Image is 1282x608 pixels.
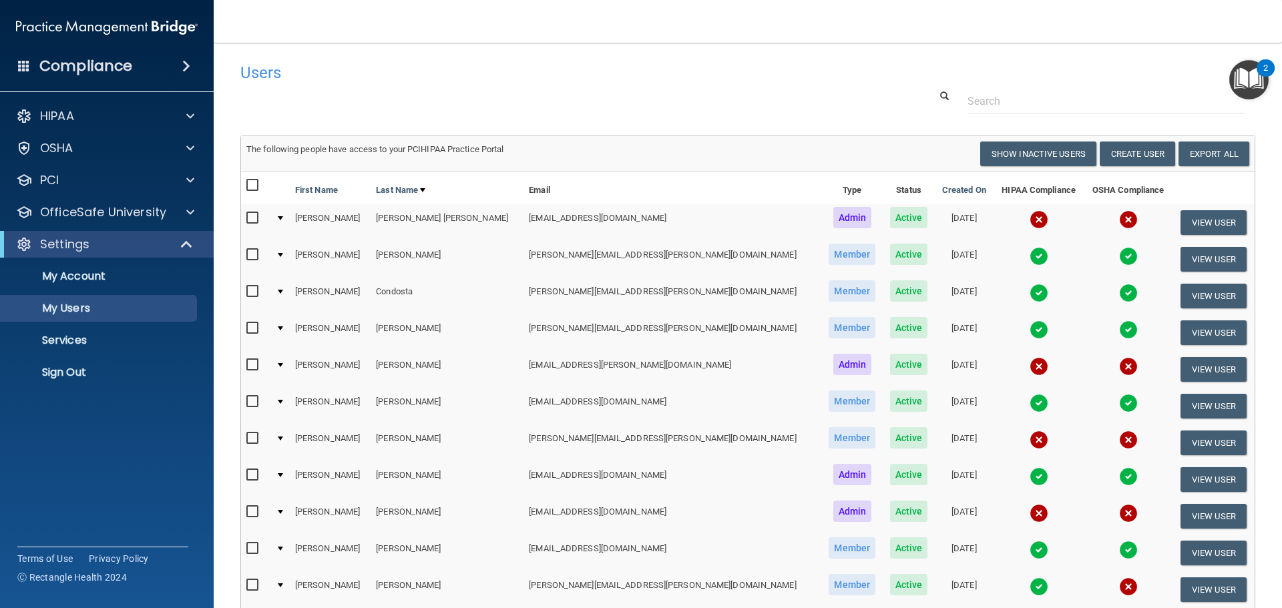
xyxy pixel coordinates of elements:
div: 2 [1263,68,1268,85]
a: PCI [16,172,194,188]
a: Export All [1179,141,1249,166]
button: View User [1181,504,1247,529]
a: Terms of Use [17,552,73,565]
td: [DATE] [935,535,994,571]
p: Settings [40,236,89,252]
input: Search [968,89,1245,113]
span: Active [890,244,928,265]
td: [PERSON_NAME] [290,204,371,241]
span: Active [890,390,928,412]
img: cross.ca9f0e7f.svg [1119,357,1138,376]
button: View User [1181,357,1247,382]
img: cross.ca9f0e7f.svg [1030,504,1048,523]
td: [PERSON_NAME] [290,314,371,351]
img: tick.e7d51cea.svg [1119,247,1138,266]
td: [PERSON_NAME] [371,535,523,571]
button: View User [1181,284,1247,308]
img: cross.ca9f0e7f.svg [1119,210,1138,229]
a: Settings [16,236,194,252]
td: [PERSON_NAME] [PERSON_NAME] [371,204,523,241]
span: Member [829,390,875,412]
th: Email [523,172,821,204]
td: [DATE] [935,278,994,314]
td: [PERSON_NAME][EMAIL_ADDRESS][PERSON_NAME][DOMAIN_NAME] [523,278,821,314]
button: Show Inactive Users [980,141,1096,166]
span: Active [890,207,928,228]
img: tick.e7d51cea.svg [1030,320,1048,339]
td: [DATE] [935,204,994,241]
span: Active [890,317,928,338]
td: [PERSON_NAME] [371,388,523,424]
td: [PERSON_NAME] [371,461,523,498]
td: [EMAIL_ADDRESS][DOMAIN_NAME] [523,204,821,241]
td: [DATE] [935,424,994,461]
img: cross.ca9f0e7f.svg [1119,430,1138,449]
h4: Compliance [39,57,132,75]
button: View User [1181,577,1247,602]
button: Create User [1100,141,1175,166]
td: [PERSON_NAME] [371,241,523,278]
span: Active [890,280,928,302]
button: View User [1181,541,1247,565]
img: tick.e7d51cea.svg [1119,394,1138,412]
td: [PERSON_NAME][EMAIL_ADDRESS][PERSON_NAME][DOMAIN_NAME] [523,314,821,351]
td: [PERSON_NAME] [290,351,371,388]
td: [EMAIL_ADDRESS][DOMAIN_NAME] [523,388,821,424]
td: Condosta [371,278,523,314]
h4: Users [240,64,824,81]
a: OSHA [16,140,194,156]
img: tick.e7d51cea.svg [1030,247,1048,266]
button: View User [1181,210,1247,235]
span: Member [829,317,875,338]
td: [PERSON_NAME] [290,241,371,278]
td: [PERSON_NAME][EMAIL_ADDRESS][PERSON_NAME][DOMAIN_NAME] [523,571,821,608]
span: Admin [833,207,872,228]
span: Active [890,427,928,448]
td: [EMAIL_ADDRESS][DOMAIN_NAME] [523,498,821,535]
p: HIPAA [40,108,74,124]
span: Ⓒ Rectangle Health 2024 [17,571,127,584]
span: Active [890,354,928,375]
td: [PERSON_NAME] [371,498,523,535]
img: cross.ca9f0e7f.svg [1030,357,1048,376]
img: tick.e7d51cea.svg [1119,284,1138,302]
span: Admin [833,501,872,522]
th: OSHA Compliance [1084,172,1172,204]
span: The following people have access to your PCIHIPAA Practice Portal [246,144,504,154]
td: [PERSON_NAME][EMAIL_ADDRESS][PERSON_NAME][DOMAIN_NAME] [523,424,821,461]
th: Status [883,172,935,204]
button: View User [1181,394,1247,418]
a: Created On [942,182,986,198]
img: tick.e7d51cea.svg [1119,320,1138,339]
img: tick.e7d51cea.svg [1030,284,1048,302]
td: [PERSON_NAME] [371,424,523,461]
td: [PERSON_NAME] [290,278,371,314]
img: cross.ca9f0e7f.svg [1119,504,1138,523]
td: [DATE] [935,314,994,351]
a: HIPAA [16,108,194,124]
td: [EMAIL_ADDRESS][DOMAIN_NAME] [523,461,821,498]
span: Admin [833,464,872,485]
span: Member [829,537,875,559]
span: Active [890,501,928,522]
th: Type [821,172,883,204]
p: My Users [9,302,191,315]
td: [PERSON_NAME] [290,535,371,571]
a: Privacy Policy [89,552,149,565]
p: OSHA [40,140,73,156]
span: Member [829,574,875,595]
span: Member [829,427,875,448]
td: [DATE] [935,571,994,608]
span: Member [829,244,875,265]
span: Member [829,280,875,302]
td: [DATE] [935,241,994,278]
img: tick.e7d51cea.svg [1119,467,1138,486]
td: [DATE] [935,498,994,535]
td: [PERSON_NAME] [371,571,523,608]
img: PMB logo [16,14,198,41]
td: [PERSON_NAME] [290,571,371,608]
button: View User [1181,320,1247,345]
button: View User [1181,430,1247,455]
p: PCI [40,172,59,188]
td: [DATE] [935,388,994,424]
